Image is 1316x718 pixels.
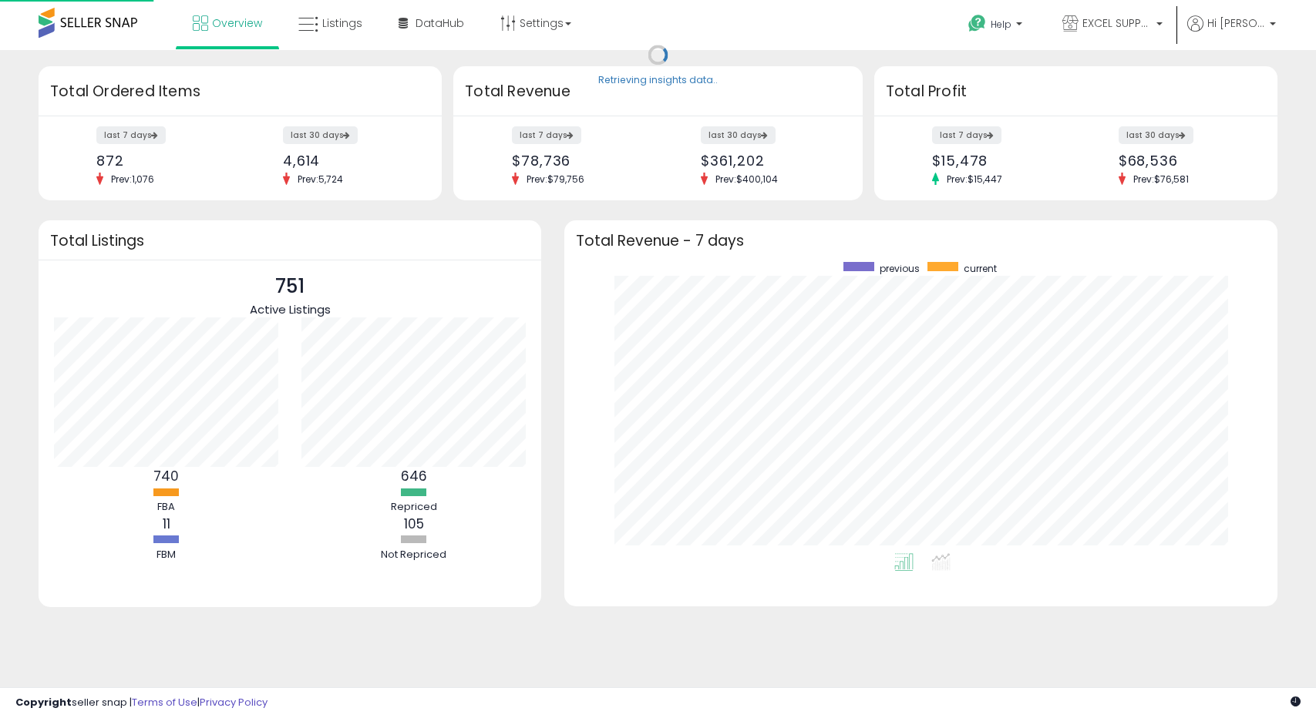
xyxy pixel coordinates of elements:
h3: Total Ordered Items [50,81,430,102]
a: Help [956,2,1038,50]
span: Prev: 5,724 [290,173,351,186]
div: 4,614 [283,153,415,169]
span: Prev: 1,076 [103,173,162,186]
div: 872 [96,153,228,169]
label: last 30 days [701,126,776,144]
span: Listings [322,15,362,31]
span: EXCEL SUPPLIES LLC [1082,15,1152,31]
label: last 7 days [96,126,166,144]
div: $361,202 [701,153,835,169]
label: last 7 days [512,126,581,144]
p: 751 [250,272,331,301]
span: Prev: $76,581 [1126,173,1197,186]
span: current [964,262,997,275]
div: Not Repriced [368,548,460,562]
div: Repriced [368,500,460,515]
span: Prev: $400,104 [708,173,786,186]
div: $78,736 [512,153,646,169]
span: Prev: $15,447 [939,173,1010,186]
div: $15,478 [932,153,1064,169]
div: $68,536 [1119,153,1250,169]
b: 646 [401,467,427,485]
h3: Total Revenue [465,81,851,102]
label: last 7 days [932,126,1001,144]
b: 11 [163,515,170,533]
span: Active Listings [250,301,331,317]
span: previous [880,262,920,275]
span: Overview [212,15,262,31]
b: 740 [153,467,179,485]
span: Prev: $79,756 [519,173,592,186]
h3: Total Revenue - 7 days [576,235,1266,247]
h3: Total Listings [50,235,530,247]
div: FBA [120,500,213,515]
span: Help [991,18,1011,31]
i: Get Help [968,14,987,33]
label: last 30 days [283,126,358,144]
b: 105 [404,515,424,533]
span: Hi [PERSON_NAME] [1207,15,1265,31]
span: DataHub [416,15,464,31]
h3: Total Profit [886,81,1266,102]
div: Retrieving insights data.. [598,74,718,88]
div: FBM [120,548,213,562]
label: last 30 days [1119,126,1193,144]
a: Hi [PERSON_NAME] [1187,15,1276,50]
